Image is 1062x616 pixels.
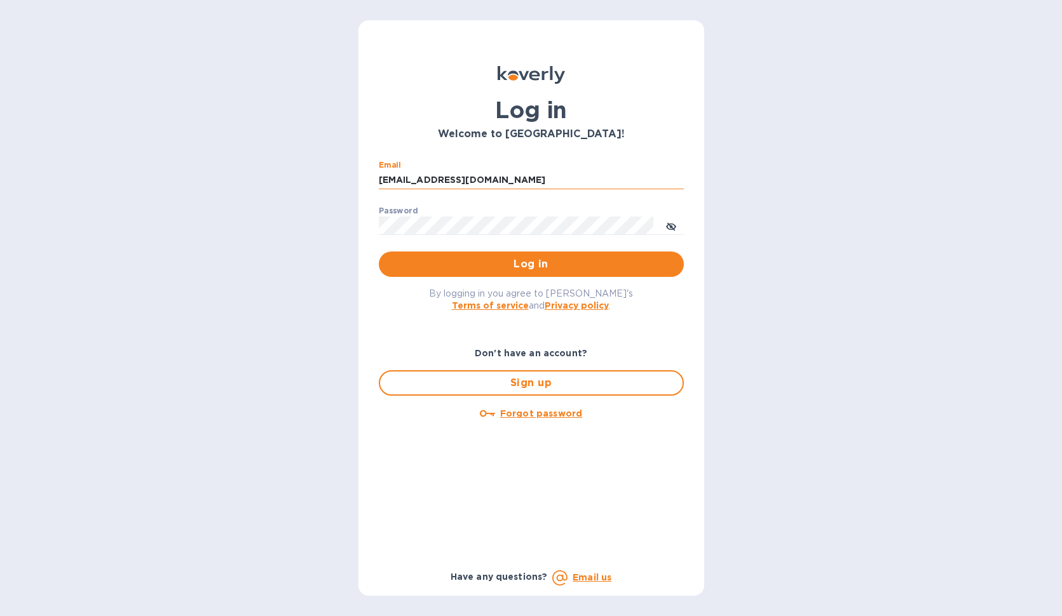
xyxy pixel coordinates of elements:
a: Privacy policy [545,300,609,311]
span: Log in [389,257,674,272]
button: Log in [379,251,684,277]
input: Enter email address [379,171,684,190]
a: Terms of service [452,300,529,311]
span: Sign up [390,375,672,391]
h3: Welcome to [GEOGRAPHIC_DATA]! [379,128,684,140]
span: By logging in you agree to [PERSON_NAME]'s and . [429,288,633,311]
b: Have any questions? [451,572,548,582]
button: Sign up [379,370,684,396]
b: Don't have an account? [475,348,587,358]
button: toggle password visibility [658,213,684,238]
a: Email us [573,572,611,582]
label: Password [379,207,418,215]
u: Forgot password [500,408,582,418]
h1: Log in [379,97,684,123]
label: Email [379,161,401,169]
img: Koverly [498,66,565,84]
